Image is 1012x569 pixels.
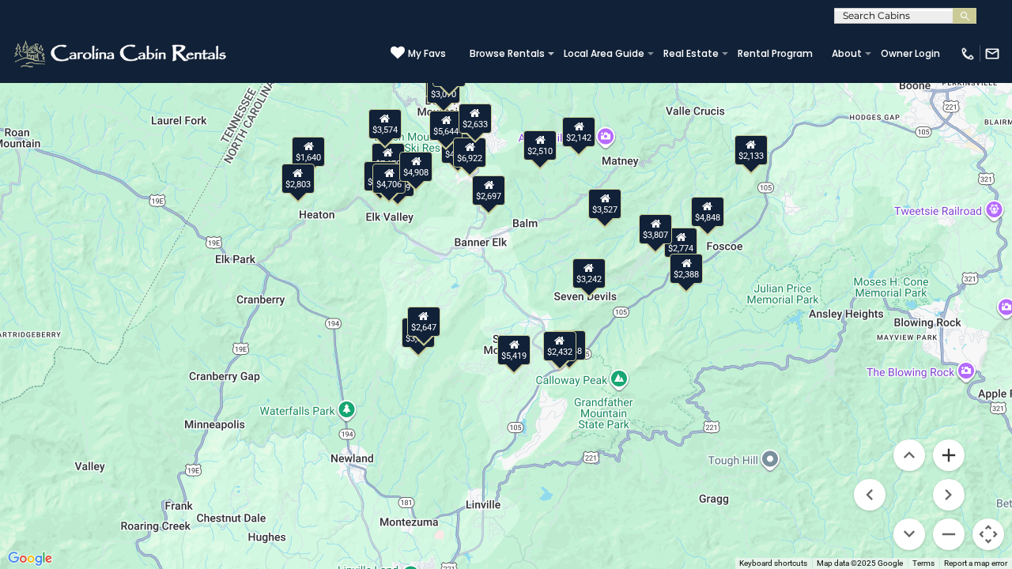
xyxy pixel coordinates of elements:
a: Browse Rentals [462,43,553,65]
a: Owner Login [873,43,948,65]
a: About [824,43,870,65]
img: White-1-2.png [12,38,231,70]
div: $2,388 [670,254,703,284]
img: mail-regular-white.png [984,46,1000,62]
a: Rental Program [730,43,821,65]
a: Local Area Guide [556,43,652,65]
a: My Favs [391,46,446,62]
button: Zoom in [933,439,965,471]
div: $2,774 [664,228,697,258]
img: phone-regular-white.png [960,46,976,62]
button: Move up [893,439,925,471]
span: My Favs [408,47,446,61]
a: Real Estate [655,43,727,65]
div: $4,848 [691,197,724,227]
